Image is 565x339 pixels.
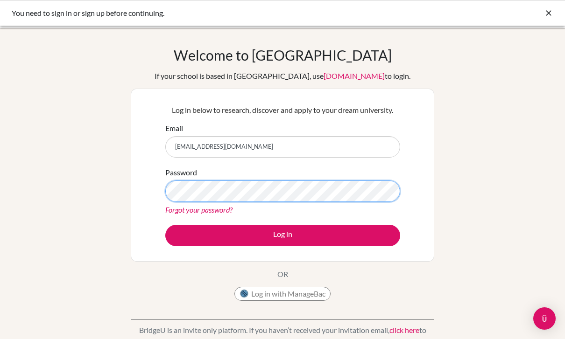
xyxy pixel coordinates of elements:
a: Forgot your password? [165,205,233,214]
a: [DOMAIN_NAME] [324,71,385,80]
div: Open Intercom Messenger [533,307,556,330]
label: Email [165,123,183,134]
div: If your school is based in [GEOGRAPHIC_DATA], use to login. [155,70,410,82]
button: Log in with ManageBac [234,287,331,301]
p: OR [277,269,288,280]
div: You need to sign in or sign up before continuing. [12,7,413,19]
label: Password [165,167,197,178]
a: click here [389,325,419,334]
button: Log in [165,225,400,246]
h1: Welcome to [GEOGRAPHIC_DATA] [174,47,392,63]
p: Log in below to research, discover and apply to your dream university. [165,104,400,116]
